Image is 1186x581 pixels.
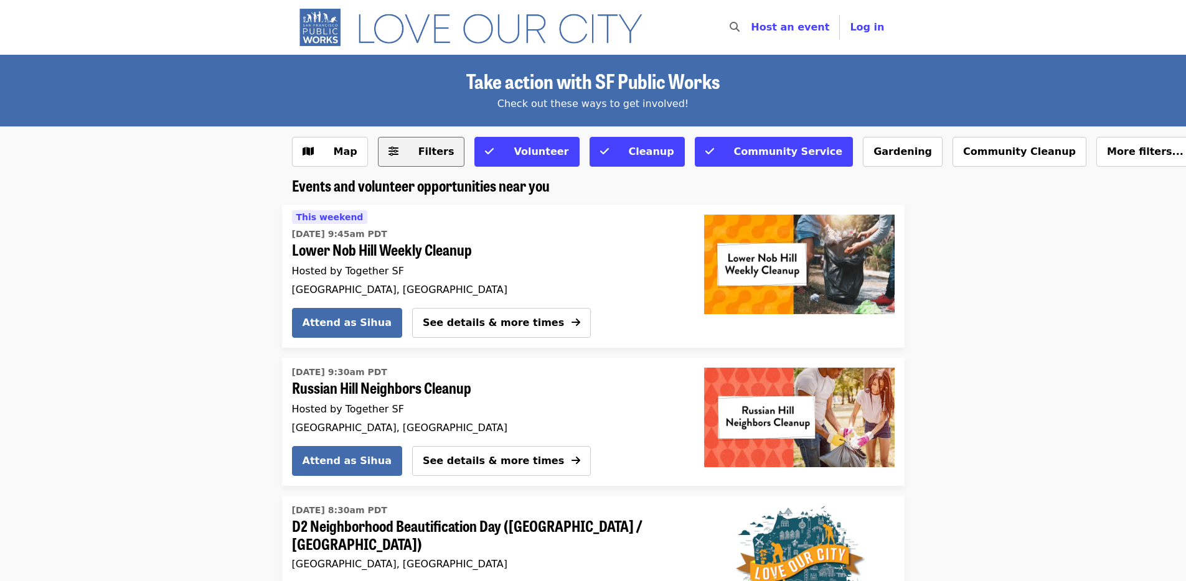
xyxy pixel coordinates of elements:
button: Cleanup [590,137,685,167]
button: Gardening [863,137,943,167]
div: [GEOGRAPHIC_DATA], [GEOGRAPHIC_DATA] [292,284,674,295]
span: See details & more times [423,317,564,328]
div: [GEOGRAPHIC_DATA], [GEOGRAPHIC_DATA] [292,422,674,434]
i: check icon [705,146,714,157]
time: [DATE] 9:30am PDT [292,366,387,379]
img: Russian Hill Neighbors Cleanup organized by Together SF [704,368,895,467]
img: Lower Nob Hill Weekly Cleanup organized by Together SF [704,215,895,314]
i: check icon [600,146,609,157]
a: See details for "Lower Nob Hill Weekly Cleanup" [292,210,674,298]
button: Attend as Sihua [292,446,402,476]
span: D2 Neighborhood Beautification Day ([GEOGRAPHIC_DATA] / [GEOGRAPHIC_DATA]) [292,517,674,553]
time: [DATE] 9:45am PDT [292,228,387,241]
span: Attend as Sihua [303,315,392,330]
time: [DATE] 8:30am PDT [292,504,387,517]
a: Lower Nob Hill Weekly Cleanup [694,205,905,348]
span: Take action with SF Public Works [466,66,720,95]
a: See details for "D2 Neighborhood Beautification Day (Russian Hill / Fillmore)" [292,501,674,572]
button: Show map view [292,137,368,167]
span: Community Service [734,146,843,157]
button: Volunteer [474,137,579,167]
a: Russian Hill Neighbors Cleanup [694,358,905,486]
span: Hosted by Together SF [292,265,404,277]
img: SF Public Works - Home [292,7,661,47]
span: Filters [418,146,454,157]
i: arrow-right icon [572,317,580,328]
span: Attend as Sihua [303,453,392,468]
i: search icon [730,21,740,33]
span: Russian Hill Neighbors Cleanup [292,379,674,397]
a: See details for "Russian Hill Neighbors Cleanup" [292,363,674,436]
button: Filters (0 selected) [378,137,465,167]
span: Lower Nob Hill Weekly Cleanup [292,241,674,259]
span: Volunteer [514,146,568,157]
span: More filters... [1107,146,1184,157]
i: sliders-h icon [388,146,398,157]
span: This weekend [296,212,364,222]
button: See details & more times [412,446,591,476]
span: Cleanup [629,146,674,157]
a: Host an event [751,21,829,33]
i: map icon [303,146,314,157]
button: See details & more times [412,308,591,338]
span: Hosted by Together SF [292,403,404,415]
div: Check out these ways to get involved! [292,96,895,111]
input: Search [747,12,757,42]
i: arrow-right icon [572,455,580,467]
div: [GEOGRAPHIC_DATA], [GEOGRAPHIC_DATA] [292,558,674,570]
i: check icon [485,146,494,157]
button: Community Service [695,137,854,167]
span: See details & more times [423,455,564,467]
button: Attend as Sihua [292,308,402,338]
span: Log in [850,21,884,33]
button: Community Cleanup [953,137,1086,167]
button: Log in [840,15,894,40]
span: Events and volunteer opportunities near you [292,174,550,196]
span: Map [334,146,357,157]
